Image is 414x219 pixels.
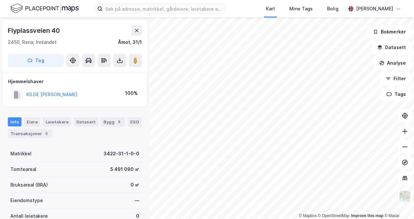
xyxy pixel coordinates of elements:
[351,213,383,218] a: Improve this map
[318,213,350,218] a: OpenStreetMap
[135,197,139,204] div: —
[128,117,142,126] div: ESG
[8,54,64,67] button: Tag
[43,117,71,126] div: Leietakere
[125,89,138,97] div: 100%
[289,5,313,13] div: Mine Tags
[380,72,411,85] button: Filter
[372,41,411,54] button: Datasett
[8,117,21,126] div: Info
[131,181,139,189] div: 0 ㎡
[8,78,142,85] div: Hjemmelshaver
[8,129,52,138] div: Transaksjoner
[356,5,393,13] div: [PERSON_NAME]
[101,117,125,126] div: Bygg
[24,117,40,126] div: Eiere
[116,119,122,125] div: 8
[266,5,275,13] div: Kart
[381,88,411,101] button: Tags
[74,117,98,126] div: Datasett
[381,188,414,219] div: Kontrollprogram for chat
[8,25,61,36] div: Flyplassveien 40
[110,165,139,173] div: 5 491 090 ㎡
[10,150,32,158] div: Matrikkel
[8,38,57,46] div: 2450, Rena, Innlandet
[118,38,142,46] div: Åmot, 31/1
[10,165,36,173] div: Tomteareal
[10,197,43,204] div: Eiendomstype
[103,4,225,14] input: Søk på adresse, matrikkel, gårdeiere, leietakere eller personer
[10,181,48,189] div: Bruksareal (BRA)
[367,25,411,38] button: Bokmerker
[10,3,79,14] img: logo.f888ab2527a4732fd821a326f86c7f29.svg
[381,188,414,219] iframe: Chat Widget
[374,57,411,70] button: Analyse
[327,5,338,13] div: Bolig
[299,213,317,218] a: Mapbox
[43,130,50,137] div: 5
[103,150,139,158] div: 3422-31-1-0-0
